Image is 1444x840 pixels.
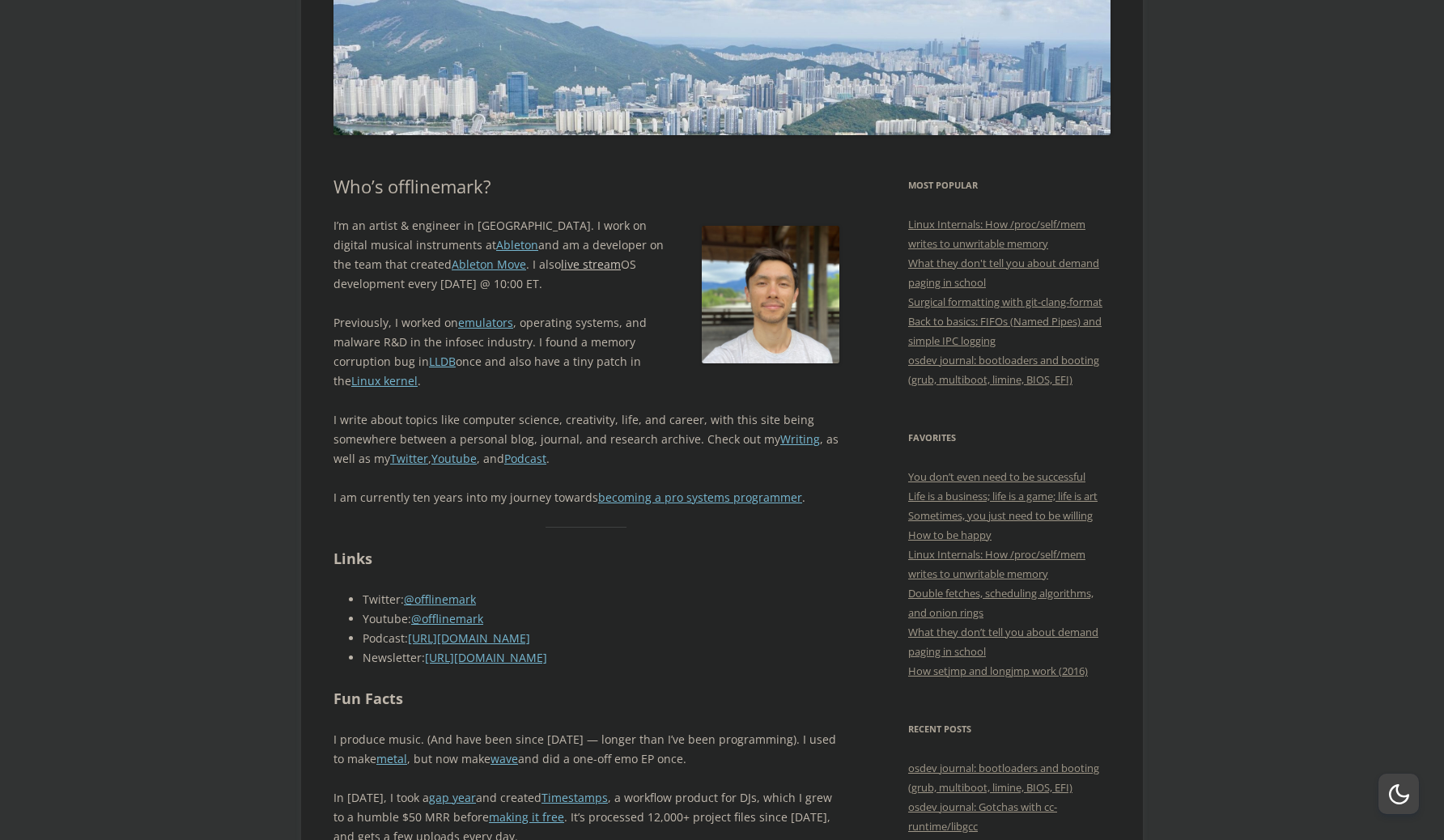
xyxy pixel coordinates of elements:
[376,751,407,766] a: metal
[908,625,1098,659] a: What they don’t tell you about demand paging in school
[429,354,456,369] a: LLDB
[363,648,839,668] li: Newsletter:
[780,431,820,447] a: Writing
[491,751,518,766] a: wave
[333,488,839,507] p: I am currently ten years into my journey towards .
[411,611,483,626] a: @offlinemark
[908,176,1111,195] h3: Most Popular
[908,508,1093,523] a: Sometimes, you just need to be willing
[908,256,1099,290] a: What they don't tell you about demand paging in school
[908,664,1088,678] a: How setjmp and longjmp work (2016)
[363,590,839,609] li: Twitter:
[908,314,1102,348] a: Back to basics: FIFOs (Named Pipes) and simple IPC logging
[408,630,530,646] a: [URL][DOMAIN_NAME]
[561,257,621,272] a: live stream
[908,469,1085,484] a: You don’t even need to be successful
[908,489,1098,503] a: Life is a business; life is a game; life is art
[496,237,538,252] a: Ableton
[425,650,547,665] a: [URL][DOMAIN_NAME]
[504,451,546,466] a: Podcast
[452,257,526,272] a: Ableton Move
[404,592,476,607] a: @offlinemark
[333,687,839,711] h2: Fun Facts
[598,490,802,505] a: becoming a pro systems programmer
[333,313,839,391] p: Previously, I worked on , operating systems, and malware R&D in the infosec industry. I found a m...
[363,609,839,629] li: Youtube:
[333,176,839,197] h1: Who’s offlinemark?
[429,790,476,805] a: gap year
[363,629,839,648] li: Podcast:
[351,373,418,388] a: Linux kernel
[333,410,839,469] p: I write about topics like computer science, creativity, life, and career, with this site being so...
[908,800,1057,834] a: osdev journal: Gotchas with cc-runtime/libgcc
[390,451,428,466] a: Twitter
[431,451,477,466] a: Youtube
[908,528,992,542] a: How to be happy
[908,295,1102,309] a: Surgical formatting with git-clang-format
[908,719,1111,739] h3: Recent Posts
[908,428,1111,448] h3: Favorites
[908,586,1094,620] a: Double fetches, scheduling algorithms, and onion rings
[458,315,513,330] a: emulators
[333,730,839,769] p: I produce music. (And have been since [DATE] — longer than I’ve been programming). I used to make...
[489,809,564,825] a: making it free
[333,547,839,571] h2: Links
[908,353,1099,387] a: osdev journal: bootloaders and booting (grub, multiboot, limine, BIOS, EFI)
[908,761,1099,795] a: osdev journal: bootloaders and booting (grub, multiboot, limine, BIOS, EFI)
[908,217,1085,251] a: Linux Internals: How /proc/self/mem writes to unwritable memory
[541,790,608,805] a: Timestamps
[908,547,1085,581] a: Linux Internals: How /proc/self/mem writes to unwritable memory
[333,216,839,294] p: I’m an artist & engineer in [GEOGRAPHIC_DATA]. I work on digital musical instruments at and am a ...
